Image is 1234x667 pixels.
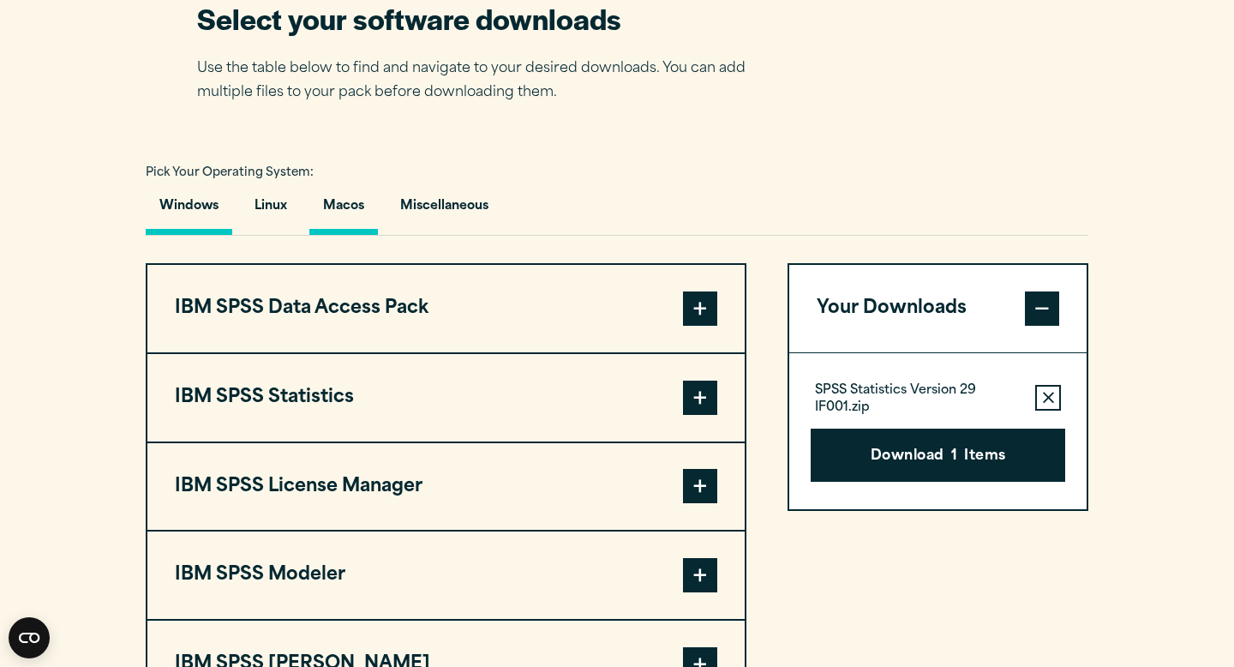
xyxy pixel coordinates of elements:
div: Your Downloads [789,352,1087,509]
button: Open CMP widget [9,617,50,658]
button: Miscellaneous [386,186,502,235]
button: IBM SPSS License Manager [147,443,745,531]
span: 1 [951,446,957,468]
button: IBM SPSS Statistics [147,354,745,442]
button: Linux [241,186,301,235]
button: IBM SPSS Modeler [147,532,745,619]
p: SPSS Statistics Version 29 IF001.zip [815,382,1021,417]
button: Your Downloads [789,265,1087,352]
p: Use the table below to find and navigate to your desired downloads. You can add multiple files to... [197,57,771,106]
button: IBM SPSS Data Access Pack [147,265,745,352]
button: Windows [146,186,232,235]
button: Macos [309,186,378,235]
span: Pick Your Operating System: [146,167,314,178]
button: Download1Items [811,429,1065,482]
